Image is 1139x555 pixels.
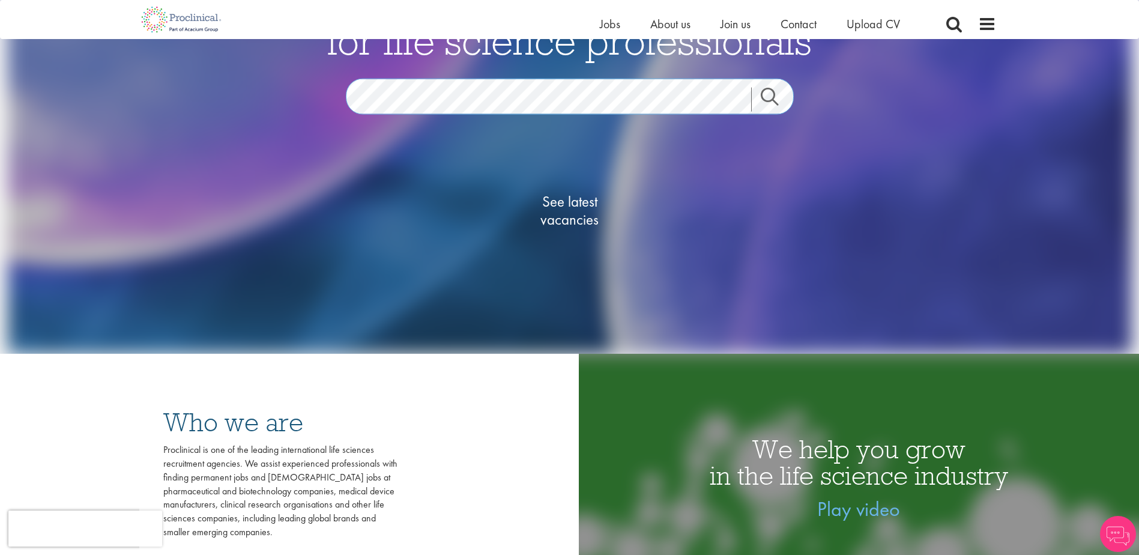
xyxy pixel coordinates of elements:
div: Proclinical is one of the leading international life sciences recruitment agencies. We assist exp... [163,443,397,539]
a: Jobs [600,16,620,32]
iframe: reCAPTCHA [8,511,162,547]
img: Chatbot [1100,516,1136,552]
a: See latestvacancies [510,145,630,277]
a: Job search submit button [751,88,803,112]
a: Upload CV [847,16,900,32]
a: Play video [817,496,900,522]
a: Contact [781,16,817,32]
a: Join us [721,16,751,32]
h3: Who we are [163,409,397,435]
a: About us [650,16,690,32]
span: See latest vacancies [510,193,630,229]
